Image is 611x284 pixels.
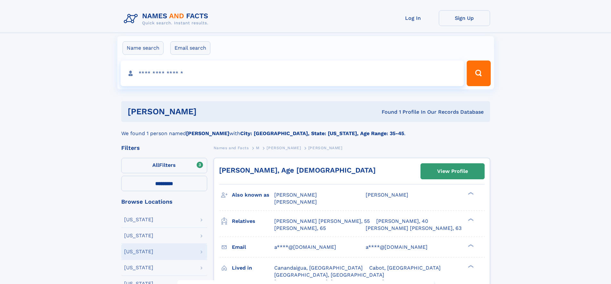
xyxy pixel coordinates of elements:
[232,216,274,227] h3: Relatives
[267,144,301,152] a: [PERSON_NAME]
[466,191,474,196] div: ❯
[387,10,439,26] a: Log In
[466,217,474,222] div: ❯
[274,218,370,225] a: [PERSON_NAME] [PERSON_NAME], 55
[256,146,259,150] span: M
[267,146,301,150] span: [PERSON_NAME]
[121,122,490,137] div: We found 1 person named with .
[124,249,153,254] div: [US_STATE]
[274,225,326,232] a: [PERSON_NAME], 65
[121,145,207,151] div: Filters
[466,264,474,268] div: ❯
[256,144,259,152] a: M
[124,233,153,238] div: [US_STATE]
[240,130,404,136] b: City: [GEOGRAPHIC_DATA], State: [US_STATE], Age Range: 35-45
[274,272,384,278] span: [GEOGRAPHIC_DATA], [GEOGRAPHIC_DATA]
[274,192,317,198] span: [PERSON_NAME]
[274,265,363,271] span: Canandaigua, [GEOGRAPHIC_DATA]
[369,265,441,271] span: Cabot, [GEOGRAPHIC_DATA]
[232,263,274,273] h3: Lived in
[232,190,274,200] h3: Also known as
[421,164,484,179] a: View Profile
[289,109,484,116] div: Found 1 Profile In Our Records Database
[439,10,490,26] a: Sign Up
[466,243,474,247] div: ❯
[186,130,229,136] b: [PERSON_NAME]
[467,61,490,86] button: Search Button
[376,218,428,225] a: [PERSON_NAME], 40
[124,217,153,222] div: [US_STATE]
[121,10,214,28] img: Logo Names and Facts
[214,144,249,152] a: Names and Facts
[121,158,207,173] label: Filters
[121,199,207,205] div: Browse Locations
[123,41,164,55] label: Name search
[366,225,462,232] a: [PERSON_NAME] [PERSON_NAME], 63
[170,41,210,55] label: Email search
[124,265,153,270] div: [US_STATE]
[274,199,317,205] span: [PERSON_NAME]
[152,162,159,168] span: All
[121,61,464,86] input: search input
[219,166,376,174] a: [PERSON_NAME], Age [DEMOGRAPHIC_DATA]
[366,192,408,198] span: [PERSON_NAME]
[437,164,468,179] div: View Profile
[128,108,289,116] h1: [PERSON_NAME]
[308,146,343,150] span: [PERSON_NAME]
[232,242,274,253] h3: Email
